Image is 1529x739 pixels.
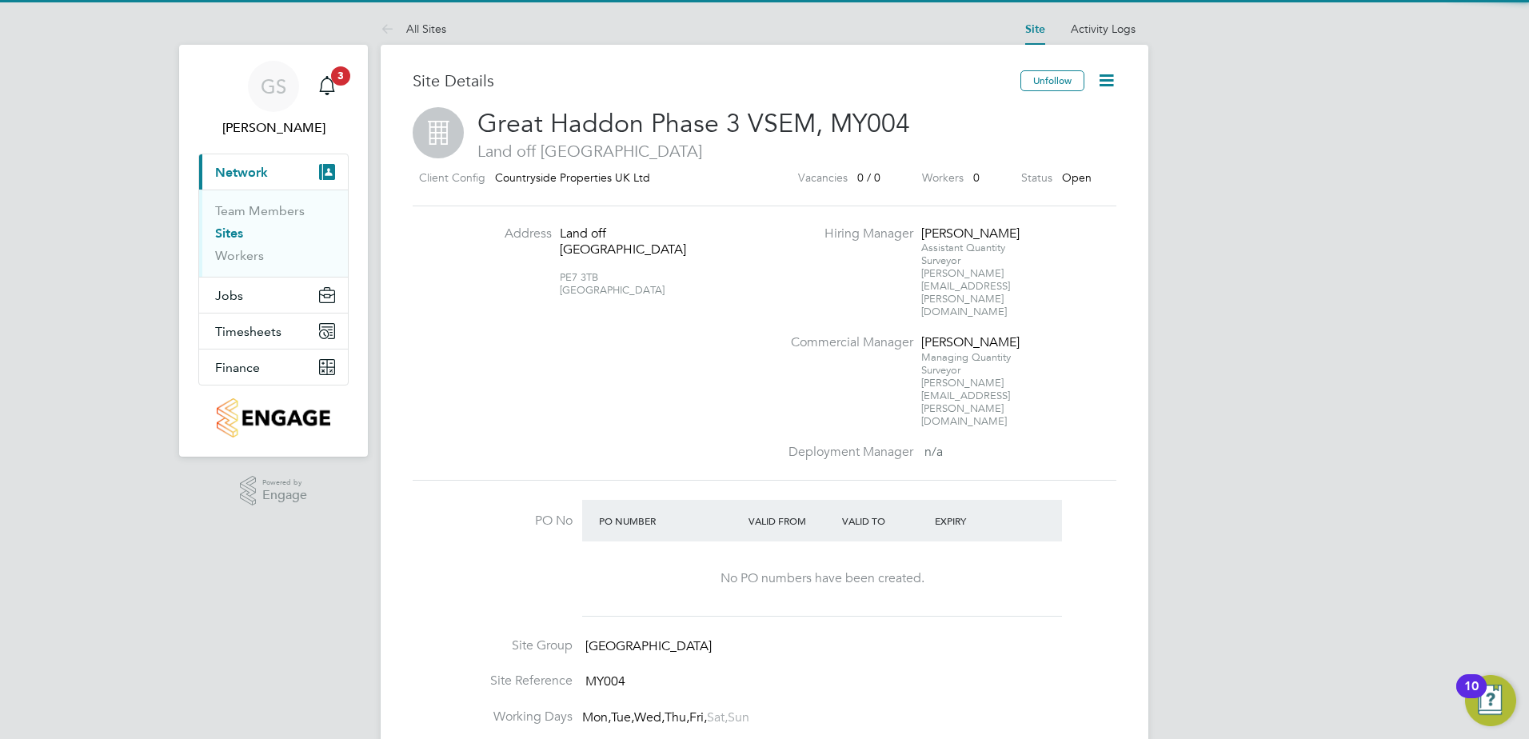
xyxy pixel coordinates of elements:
[198,118,349,138] span: Gurraj Singh
[199,190,348,277] div: Network
[215,226,243,241] a: Sites
[582,709,611,725] span: Mon,
[413,709,573,725] label: Working Days
[464,226,552,242] label: Address
[857,170,880,185] span: 0 / 0
[262,476,307,489] span: Powered by
[707,709,728,725] span: Sat,
[198,61,349,138] a: GS[PERSON_NAME]
[1021,168,1052,188] label: Status
[924,444,943,460] span: n/a
[931,506,1024,535] div: Expiry
[477,108,910,139] span: Great Haddon Phase 3 VSEM, MY004
[611,709,634,725] span: Tue,
[779,444,913,461] label: Deployment Manager
[381,22,446,36] a: All Sites
[217,398,329,437] img: countryside-properties-logo-retina.png
[495,170,650,185] span: Countryside Properties UK Ltd
[413,141,1116,162] span: Land off [GEOGRAPHIC_DATA]
[921,241,1005,267] span: Assistant Quantity Surveyor
[665,709,689,725] span: Thu,
[634,709,665,725] span: Wed,
[1020,70,1084,91] button: Unfollow
[921,334,1021,351] div: [PERSON_NAME]
[419,168,485,188] label: Client Config
[598,570,1046,587] div: No PO numbers have been created.
[1464,686,1479,707] div: 10
[413,70,1020,91] h3: Site Details
[779,226,913,242] label: Hiring Manager
[560,226,660,259] div: Land off [GEOGRAPHIC_DATA]
[595,506,745,535] div: PO Number
[215,203,305,218] a: Team Members
[585,638,712,654] span: [GEOGRAPHIC_DATA]
[689,709,707,725] span: Fri,
[1071,22,1136,36] a: Activity Logs
[199,314,348,349] button: Timesheets
[921,350,1011,377] span: Managing Quantity Surveyor
[413,637,573,654] label: Site Group
[215,324,281,339] span: Timesheets
[215,360,260,375] span: Finance
[1062,170,1092,185] span: Open
[798,168,848,188] label: Vacancies
[198,398,349,437] a: Go to home page
[921,226,1021,242] div: [PERSON_NAME]
[199,154,348,190] button: Network
[745,506,838,535] div: Valid From
[973,170,980,185] span: 0
[262,489,307,502] span: Engage
[215,165,268,180] span: Network
[413,513,573,529] label: PO No
[728,709,749,725] span: Sun
[838,506,932,535] div: Valid To
[922,168,964,188] label: Workers
[215,248,264,263] a: Workers
[261,76,286,97] span: GS
[1465,675,1516,726] button: Open Resource Center, 10 new notifications
[921,266,1010,318] span: [PERSON_NAME][EMAIL_ADDRESS][PERSON_NAME][DOMAIN_NAME]
[1025,22,1045,36] a: Site
[331,66,350,86] span: 3
[585,674,625,690] span: MY004
[199,350,348,385] button: Finance
[413,673,573,689] label: Site Reference
[921,376,1010,428] span: [PERSON_NAME][EMAIL_ADDRESS][PERSON_NAME][DOMAIN_NAME]
[779,334,913,351] label: Commercial Manager
[179,45,368,457] nav: Main navigation
[199,278,348,313] button: Jobs
[311,61,343,112] a: 3
[215,288,243,303] span: Jobs
[240,476,308,506] a: Powered byEngage
[560,258,660,297] div: PE7 3TB [GEOGRAPHIC_DATA]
